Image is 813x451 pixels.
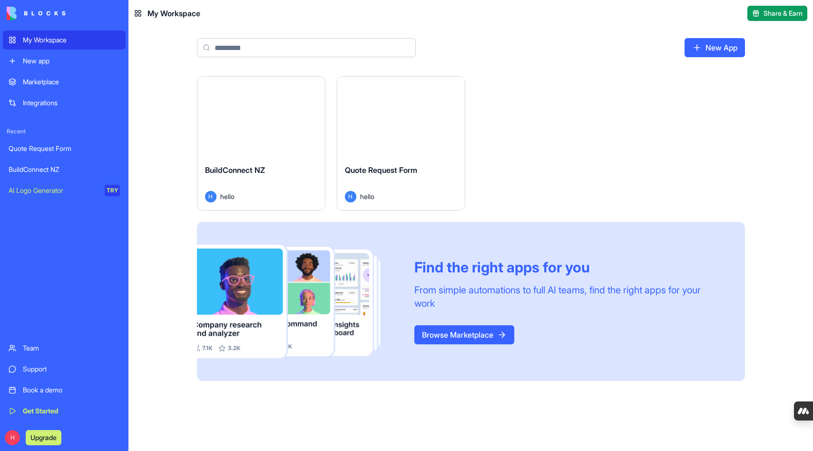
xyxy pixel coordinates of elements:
[205,191,216,202] span: H
[345,165,417,175] span: Quote Request Form
[345,191,356,202] span: H
[3,381,126,400] a: Book a demo
[685,38,745,57] a: New App
[3,51,126,70] a: New app
[3,128,126,135] span: Recent
[414,283,722,310] div: From simple automations to full AI teams, find the right apps for your work
[3,30,126,50] a: My Workspace
[3,160,126,179] a: BuildConnect NZ
[23,77,120,87] div: Marketplace
[197,76,325,210] a: BuildConnect NZHhello
[764,9,803,18] span: Share & Earn
[23,98,120,108] div: Integrations
[3,72,126,91] a: Marketplace
[147,8,200,19] span: My Workspace
[197,245,399,359] img: Frame_181_egmpey.png
[23,364,120,374] div: Support
[414,325,514,344] a: Browse Marketplace
[23,56,120,66] div: New app
[3,181,126,200] a: AI Logo GeneratorTRY
[26,430,61,445] button: Upgrade
[5,430,20,445] span: H
[23,35,120,45] div: My Workspace
[7,7,66,20] img: logo
[414,259,722,276] div: Find the right apps for you
[9,186,98,195] div: AI Logo Generator
[23,343,120,353] div: Team
[747,6,807,21] button: Share & Earn
[220,191,235,201] span: hello
[105,185,120,196] div: TRY
[9,144,120,153] div: Quote Request Form
[23,406,120,416] div: Get Started
[3,360,126,379] a: Support
[3,93,126,112] a: Integrations
[3,339,126,358] a: Team
[9,165,120,174] div: BuildConnect NZ
[23,385,120,395] div: Book a demo
[205,165,265,175] span: BuildConnect NZ
[26,432,61,442] a: Upgrade
[337,76,465,210] a: Quote Request FormHhello
[3,139,126,158] a: Quote Request Form
[3,401,126,421] a: Get Started
[360,191,374,201] span: hello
